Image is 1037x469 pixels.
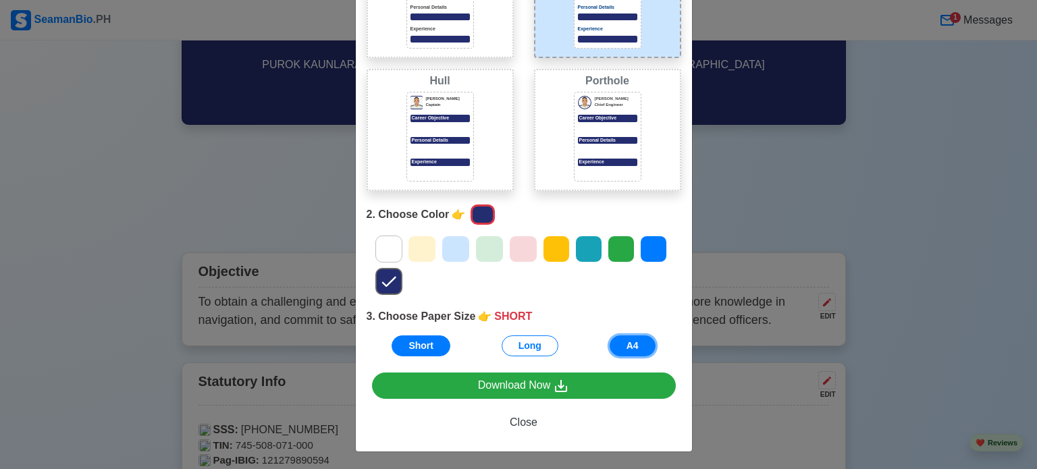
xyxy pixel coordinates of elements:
p: Personal Details [578,4,637,11]
button: Long [502,335,558,356]
p: Career Objective [410,115,470,122]
a: Download Now [372,373,676,399]
p: Personal Details [410,137,470,144]
p: [PERSON_NAME] [426,96,470,102]
div: 3. Choose Paper Size [367,308,681,325]
p: Personal Details [410,4,470,11]
span: Close [510,416,537,428]
p: Experience [410,26,470,33]
button: Close [372,410,676,435]
p: Experience [578,26,637,33]
div: Hull [371,73,510,89]
div: Experience [578,159,637,166]
div: Porthole [538,73,677,89]
div: 2. Choose Color [367,202,681,227]
p: [PERSON_NAME] [595,96,637,102]
div: Personal Details [578,137,637,144]
button: A4 [610,335,656,356]
p: Chief Engineer [595,102,637,108]
span: point [452,206,465,223]
div: Career Objective [578,115,637,122]
p: Captain [426,102,470,108]
span: point [478,308,491,325]
button: Short [392,335,450,356]
div: Download Now [478,377,570,394]
span: SHORT [494,308,532,325]
p: Experience [410,159,470,166]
